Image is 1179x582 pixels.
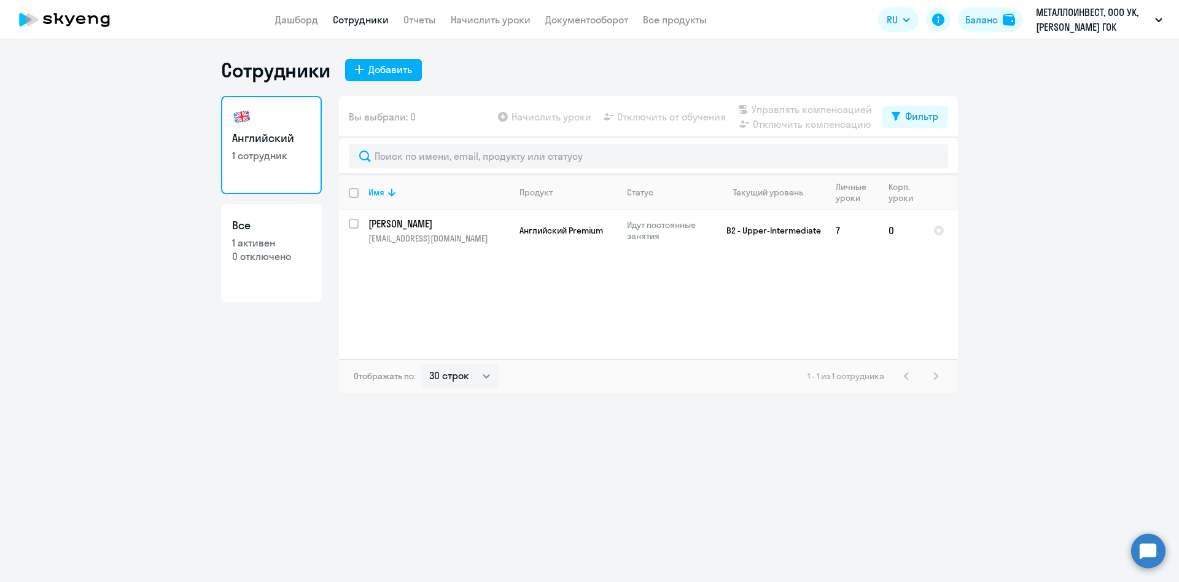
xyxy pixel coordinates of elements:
p: Идут постоянные занятия [627,219,711,242]
td: B2 - Upper-Intermediate [712,210,826,251]
p: 1 активен [232,236,311,250]
div: Добавить [368,62,412,77]
span: Вы выбрали: 0 [349,109,416,124]
div: Фильтр [905,109,938,124]
h1: Сотрудники [221,58,330,82]
input: Поиск по имени, email, продукту или статусу [349,144,948,168]
button: Фильтр [882,106,948,128]
div: Продукт [519,187,553,198]
div: Продукт [519,187,617,198]
span: Отображать по: [354,371,416,382]
a: Сотрудники [333,14,389,26]
button: Добавить [345,59,422,81]
div: Личные уроки [836,181,870,203]
button: RU [878,7,919,32]
p: МЕТАЛЛОИНВЕСТ, ООО УК, [PERSON_NAME] ГОК тендер 2024 [1036,5,1150,34]
p: [EMAIL_ADDRESS][DOMAIN_NAME] [368,233,509,244]
div: Имя [368,187,509,198]
p: 1 сотрудник [232,149,311,162]
div: Баланс [965,12,998,27]
button: Балансbalance [958,7,1022,32]
button: МЕТАЛЛОИНВЕСТ, ООО УК, [PERSON_NAME] ГОК тендер 2024 [1030,5,1169,34]
img: english [232,107,252,127]
div: Корп. уроки [889,181,923,203]
div: Имя [368,187,384,198]
div: Статус [627,187,711,198]
h3: Все [232,218,311,234]
a: Начислить уроки [451,14,531,26]
a: Дашборд [275,14,318,26]
a: Все продукты [643,14,707,26]
td: 0 [879,210,924,251]
div: Текущий уровень [733,187,803,198]
div: Личные уроки [836,181,878,203]
a: Все1 активен0 отключено [221,204,322,302]
div: Корп. уроки [889,181,915,203]
div: Текущий уровень [722,187,825,198]
td: 7 [826,210,879,251]
a: Документооборот [545,14,628,26]
a: Отчеты [403,14,436,26]
div: Статус [627,187,653,198]
p: [PERSON_NAME] [368,217,507,230]
img: balance [1003,14,1015,26]
a: [PERSON_NAME] [368,217,509,230]
a: Английский1 сотрудник [221,96,322,194]
span: Английский Premium [519,225,603,236]
h3: Английский [232,130,311,146]
span: RU [887,12,898,27]
p: 0 отключено [232,250,311,263]
span: 1 - 1 из 1 сотрудника [807,371,884,382]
